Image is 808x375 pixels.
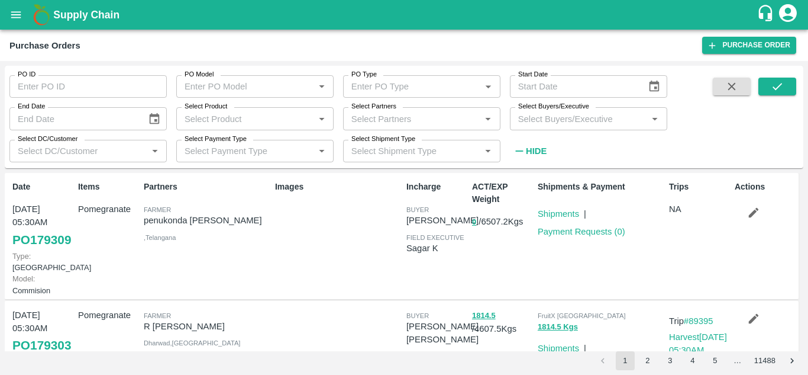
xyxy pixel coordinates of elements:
a: Supply Chain [53,7,757,23]
span: Type: [12,252,31,261]
label: End Date [18,102,45,111]
span: buyer [406,312,429,319]
label: Select Payment Type [185,134,247,144]
input: End Date [9,107,138,130]
button: Open [314,111,329,127]
p: ACT/EXP Weight [472,181,533,206]
p: penukonda [PERSON_NAME] [144,214,270,227]
p: [PERSON_NAME] [406,214,479,227]
button: Go to page 3 [661,351,680,370]
nav: pagination navigation [592,351,803,370]
p: [GEOGRAPHIC_DATA] [12,251,73,273]
a: PO179303 [12,335,71,356]
p: Items [78,181,139,193]
input: Select Partners [347,111,477,126]
p: Shipments & Payment [538,181,664,193]
p: Sagar K [406,242,467,255]
button: Go to page 11488 [751,351,779,370]
button: Go to page 4 [683,351,702,370]
p: / 6507.2 Kgs [472,215,533,229]
a: Harvest[DATE] 05:30AM [669,332,727,355]
label: Select Shipment Type [351,134,415,144]
p: Partners [144,181,270,193]
button: Open [147,143,163,159]
div: Purchase Orders [9,38,80,53]
button: Choose date [643,75,665,98]
button: open drawer [2,1,30,28]
div: account of current user [777,2,799,27]
p: Pomegranate [78,309,139,322]
span: FruitX [GEOGRAPHIC_DATA] [538,312,626,319]
input: Enter PO Type [347,79,477,94]
p: [DATE] 05:30AM [12,309,73,335]
p: R [PERSON_NAME] [144,320,270,333]
label: Select DC/Customer [18,134,77,144]
p: [PERSON_NAME] [PERSON_NAME] [406,320,479,347]
input: Select Payment Type [180,143,295,159]
button: 1814.5 Kgs [538,320,578,334]
button: Go to next page [783,351,801,370]
button: Choose date [143,108,166,130]
p: Incharge [406,181,467,193]
p: Commision [12,273,73,296]
button: Go to page 5 [706,351,725,370]
input: Select Buyers/Executive [513,111,644,126]
a: Shipments [538,344,579,353]
button: Go to page 2 [638,351,657,370]
p: Trip [669,315,730,328]
input: Select Product [180,111,311,126]
button: 0 [472,216,476,229]
p: Pomegranate [78,203,139,216]
button: Open [314,79,329,94]
p: NA [669,203,730,216]
button: Open [480,111,496,127]
input: Select DC/Customer [13,143,144,159]
button: Open [480,143,496,159]
button: Open [314,143,329,159]
div: … [728,355,747,367]
p: Actions [735,181,796,193]
button: Open [647,111,662,127]
a: PO179309 [12,229,71,251]
label: Start Date [518,70,548,79]
div: customer-support [757,4,777,25]
label: PO ID [18,70,35,79]
button: 1814.5 [472,309,496,323]
span: field executive [406,234,464,241]
input: Enter PO Model [180,79,311,94]
label: Select Buyers/Executive [518,102,589,111]
p: Images [275,181,402,193]
div: | [579,203,586,220]
a: Payment Requests (0) [538,227,625,236]
input: Start Date [510,75,639,98]
p: Date [12,181,73,193]
span: Farmer [144,206,171,213]
input: Select Shipment Type [347,143,462,159]
label: Select Partners [351,102,396,111]
span: Farmer [144,312,171,319]
a: #89395 [684,316,713,326]
a: Purchase Order [702,37,796,54]
p: / 4607.5 Kgs [472,309,533,336]
p: Trips [669,181,730,193]
button: Open [480,79,496,94]
span: , Telangana [144,234,176,241]
a: Shipments [538,209,579,219]
button: Hide [510,141,550,161]
div: | [579,337,586,355]
b: Supply Chain [53,9,119,21]
button: page 1 [616,351,635,370]
label: Select Product [185,102,227,111]
input: Enter PO ID [9,75,167,98]
p: [DATE] 05:30AM [12,203,73,229]
label: PO Model [185,70,214,79]
label: PO Type [351,70,377,79]
span: Model: [12,274,35,283]
img: logo [30,3,53,27]
strong: Hide [526,146,547,156]
span: Dharwad , [GEOGRAPHIC_DATA] [144,339,240,347]
span: buyer [406,206,429,213]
